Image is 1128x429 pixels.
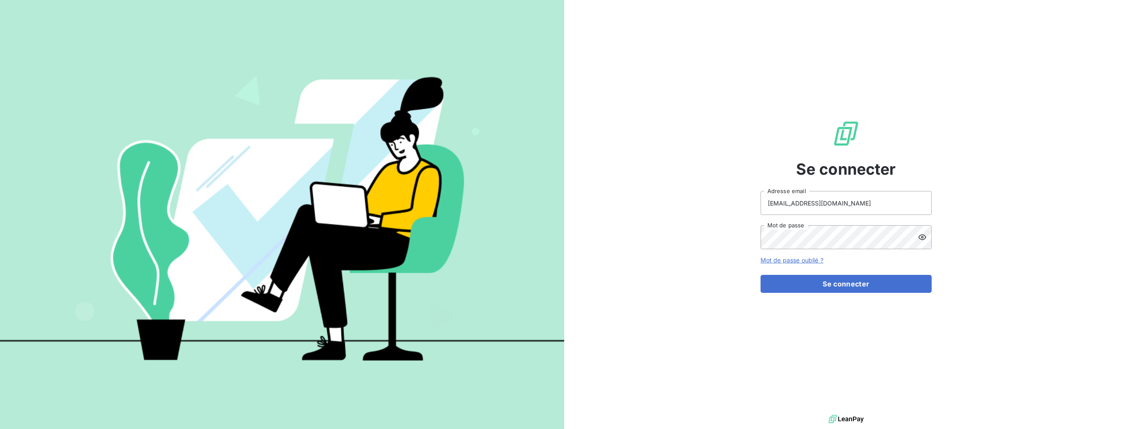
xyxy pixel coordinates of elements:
[761,256,823,264] a: Mot de passe oublié ?
[796,158,896,181] span: Se connecter
[832,120,860,147] img: Logo LeanPay
[761,275,932,293] button: Se connecter
[829,413,864,426] img: logo
[761,191,932,215] input: placeholder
